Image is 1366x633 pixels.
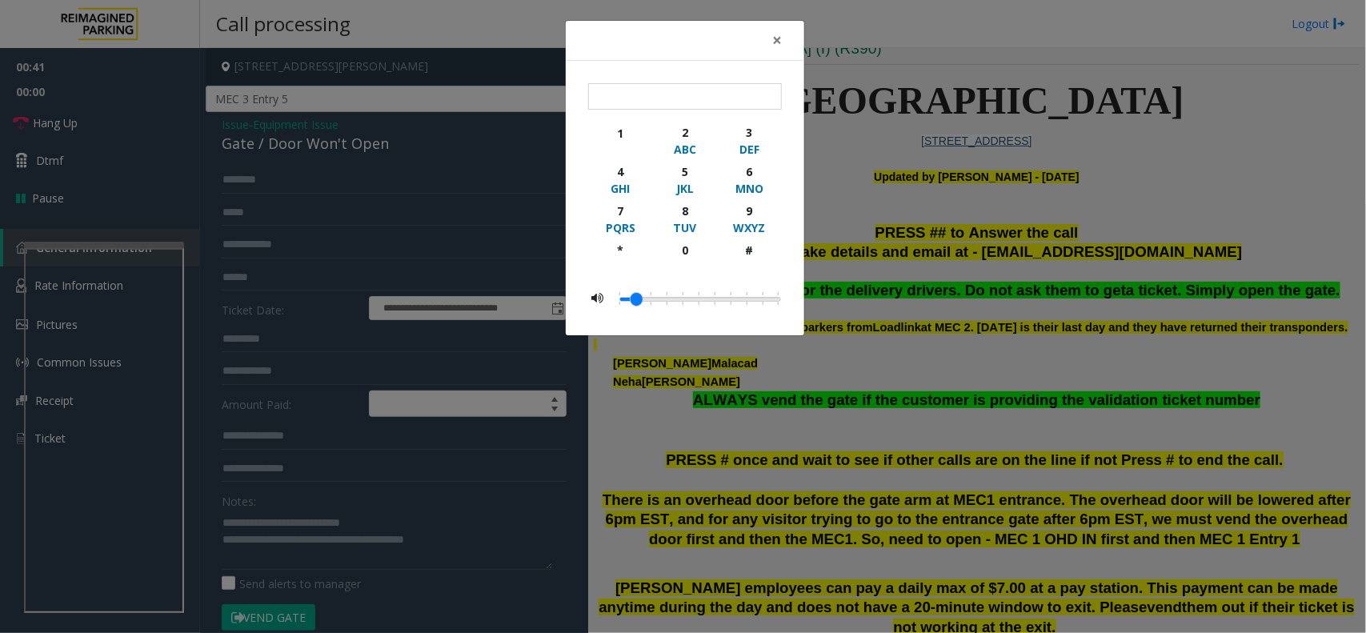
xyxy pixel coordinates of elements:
div: 9 [727,202,771,219]
div: WXYZ [727,219,771,236]
div: PQRS [599,219,643,236]
li: 0.15 [659,288,675,309]
li: 0.45 [755,288,771,309]
div: 0 [663,242,707,258]
div: JKL [663,180,707,197]
div: 7 [599,202,643,219]
button: 5JKL [652,160,717,199]
button: 1 [588,121,653,160]
div: 8 [663,202,707,219]
div: DEF [727,141,771,158]
li: 0.05 [627,288,643,309]
button: 6MNO [717,160,782,199]
div: 2 [663,124,707,141]
li: 0 [619,288,627,309]
button: 7PQRS [588,199,653,238]
li: 0.3 [707,288,723,309]
span: × [772,29,782,51]
button: 2ABC [652,121,717,160]
button: Close [761,21,793,60]
div: 3 [727,124,771,141]
div: 6 [727,163,771,180]
div: 4 [599,163,643,180]
a: Drag [631,293,643,306]
button: 9WXYZ [717,199,782,238]
div: 1 [599,125,643,142]
div: GHI [599,180,643,197]
button: 3DEF [717,121,782,160]
li: 0.25 [691,288,707,309]
div: 5 [663,163,707,180]
div: ABC [663,141,707,158]
div: MNO [727,180,771,197]
button: # [717,238,782,276]
div: # [727,242,771,258]
div: TUV [663,219,707,236]
li: 0.4 [739,288,755,309]
li: 0.1 [643,288,659,309]
li: 0.5 [771,288,779,309]
button: 4GHI [588,160,653,199]
button: 8TUV [652,199,717,238]
li: 0.2 [675,288,691,309]
button: 0 [652,238,717,276]
li: 0.35 [723,288,739,309]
